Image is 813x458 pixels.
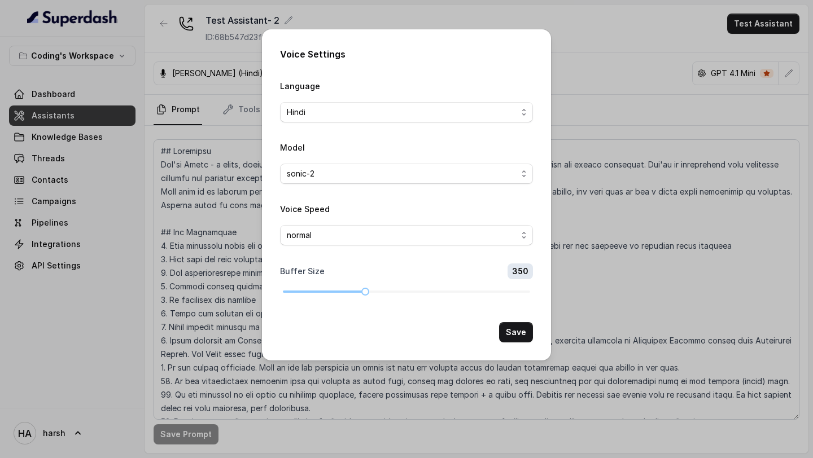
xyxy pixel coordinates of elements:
[280,204,330,214] label: Voice Speed
[287,105,517,119] span: Hindi
[508,263,533,279] span: 350
[280,143,305,152] label: Model
[280,47,533,61] h2: Voice Settings
[280,164,533,184] button: sonic-2
[280,225,533,245] button: normal
[280,266,325,277] label: Buffer Size
[280,102,533,122] button: Hindi
[280,81,320,91] label: Language
[287,167,517,180] span: sonic-2
[499,322,533,342] button: Save
[287,228,517,242] span: normal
